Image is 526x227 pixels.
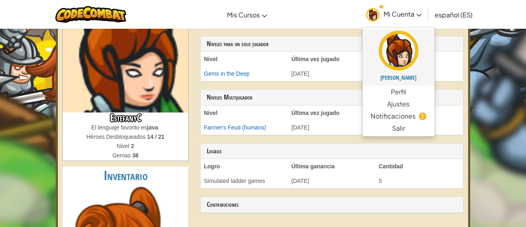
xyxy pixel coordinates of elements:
span: El lenguaje favorito es [91,124,147,131]
strong: 14 / 21 [147,134,165,140]
th: Nivel [201,52,288,66]
a: [PERSON_NAME] [363,30,435,86]
td: Simulated ladder games [201,174,288,188]
td: [DATE] [288,66,375,81]
span: Gemas [112,152,132,159]
a: Farmer's Feud (humans) [204,124,266,131]
span: Notificaciones [371,111,416,121]
td: 5 [375,174,463,188]
strong: 2 [131,143,134,149]
td: [DATE] [288,174,375,188]
img: CodeCombat logo [55,6,126,23]
a: Ajustes [363,98,435,110]
th: Última vez jugado [288,52,375,66]
a: Mi Cuenta [362,2,426,27]
img: avatar [379,31,418,70]
td: [DATE] [288,120,375,135]
a: Gems in the Deep [204,70,250,77]
img: avatar [366,8,380,21]
strong: java [147,124,158,131]
h2: Inventario [63,167,188,185]
span: Nivel [117,143,131,149]
h5: [PERSON_NAME] [371,74,426,81]
h3: Niveles Multijugador [207,94,457,101]
h3: Logros [207,148,457,155]
span: Héroes Desbloqueados [86,134,147,140]
th: Última ganancia [288,159,375,174]
span: 1 [419,112,426,120]
a: Mis Cursos [223,4,271,25]
a: español (ES) [431,4,477,25]
a: Salir [363,122,435,134]
th: Última vez jugado [288,106,375,120]
a: Notificaciones1 [363,110,435,122]
span: . [158,124,160,131]
h3: Contribuciones [207,201,457,208]
th: Cantidad [375,159,463,174]
th: Nivel [201,106,288,120]
h3: EstefanyC [63,112,188,123]
th: Logro [201,159,288,174]
strong: 38 [132,152,139,159]
span: español (ES) [435,11,473,19]
span: Mi Cuenta [384,10,422,18]
span: Mis Cursos [227,11,260,19]
h3: Niveles para un solo jugador [207,40,457,48]
a: Perfil [363,86,435,98]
